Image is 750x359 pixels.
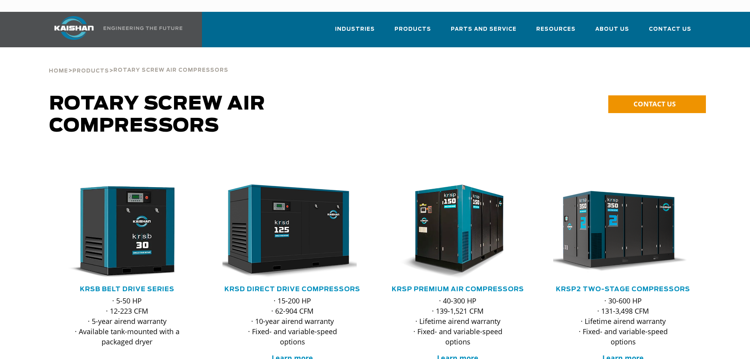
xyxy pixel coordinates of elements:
a: Resources [536,19,576,46]
div: krsp150 [388,184,528,279]
img: kaishan logo [44,16,104,40]
a: KRSP2 Two-Stage Compressors [556,286,690,292]
a: Products [72,67,109,74]
p: · 40-300 HP · 139-1,521 CFM · Lifetime airend warranty · Fixed- and variable-speed options [404,296,512,347]
span: Parts and Service [451,25,517,34]
a: Kaishan USA [44,12,184,47]
a: Home [49,67,68,74]
span: Home [49,69,68,74]
a: Industries [335,19,375,46]
span: About Us [595,25,629,34]
span: Industries [335,25,375,34]
img: krsp150 [382,184,522,279]
span: Rotary Screw Air Compressors [113,68,228,73]
img: krsd125 [217,184,357,279]
div: krsp350 [553,184,693,279]
span: Products [72,69,109,74]
img: Engineering the future [104,26,182,30]
p: · 15-200 HP · 62-904 CFM · 10-year airend warranty · Fixed- and variable-speed options [238,296,347,347]
a: KRSB Belt Drive Series [80,286,174,292]
a: KRSP Premium Air Compressors [392,286,524,292]
a: About Us [595,19,629,46]
div: > > [49,47,228,77]
img: krsb30 [51,184,191,279]
a: Parts and Service [451,19,517,46]
span: Products [394,25,431,34]
p: · 30-600 HP · 131-3,498 CFM · Lifetime airend warranty · Fixed- and variable-speed options [569,296,678,347]
a: CONTACT US [608,95,706,113]
a: Contact Us [649,19,691,46]
span: CONTACT US [633,99,676,108]
a: Products [394,19,431,46]
span: Resources [536,25,576,34]
span: Contact Us [649,25,691,34]
a: KRSD Direct Drive Compressors [224,286,360,292]
div: krsb30 [57,184,197,279]
img: krsp350 [547,184,687,279]
span: Rotary Screw Air Compressors [49,95,265,136]
div: krsd125 [222,184,363,279]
